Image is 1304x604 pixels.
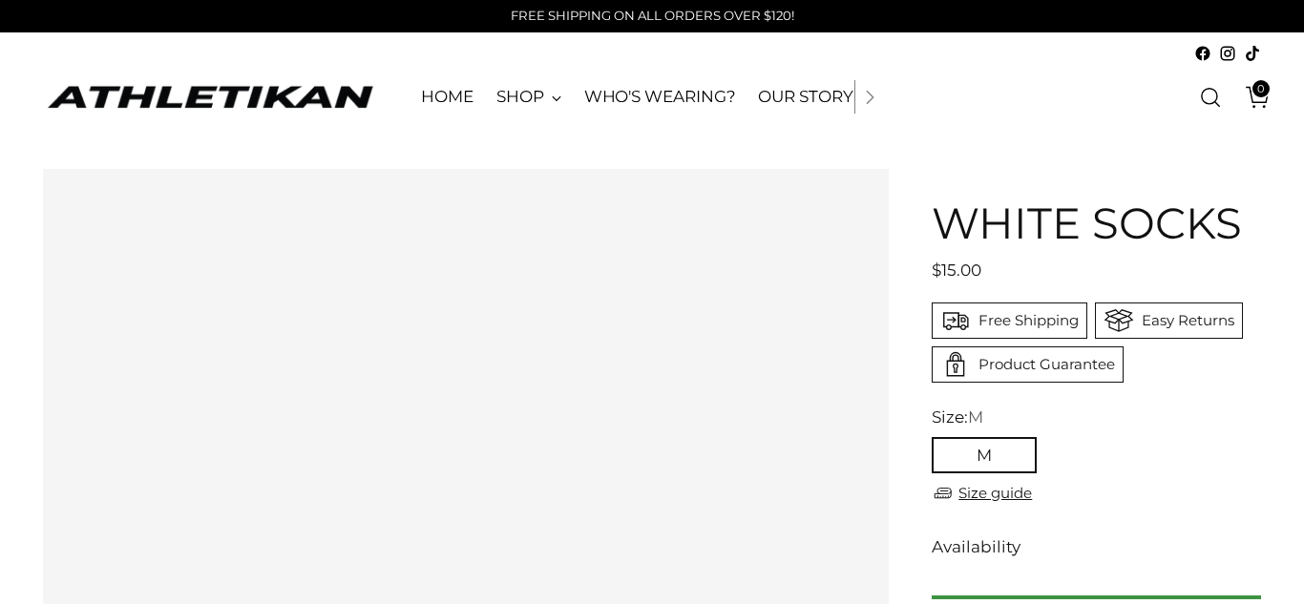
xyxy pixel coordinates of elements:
[932,437,1037,473] button: M
[932,406,983,430] label: Size:
[932,481,1032,505] a: Size guide
[968,407,983,427] span: M
[1231,78,1270,116] a: Open cart modal
[978,354,1115,376] div: Product Guarantee
[758,76,852,118] a: OUR STORY
[932,199,1261,247] h1: White Socks
[43,82,377,112] a: ATHLETIKAN
[932,260,981,280] span: $15.00
[496,76,561,118] a: SHOP
[1191,78,1230,116] a: Open search modal
[511,7,794,26] p: FREE SHIPPING ON ALL ORDERS OVER $120!
[421,76,473,118] a: HOME
[1142,310,1234,332] div: Easy Returns
[978,310,1079,332] div: Free Shipping
[932,535,1020,560] span: Availability
[584,76,736,118] a: WHO'S WEARING?
[1252,80,1270,97] span: 0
